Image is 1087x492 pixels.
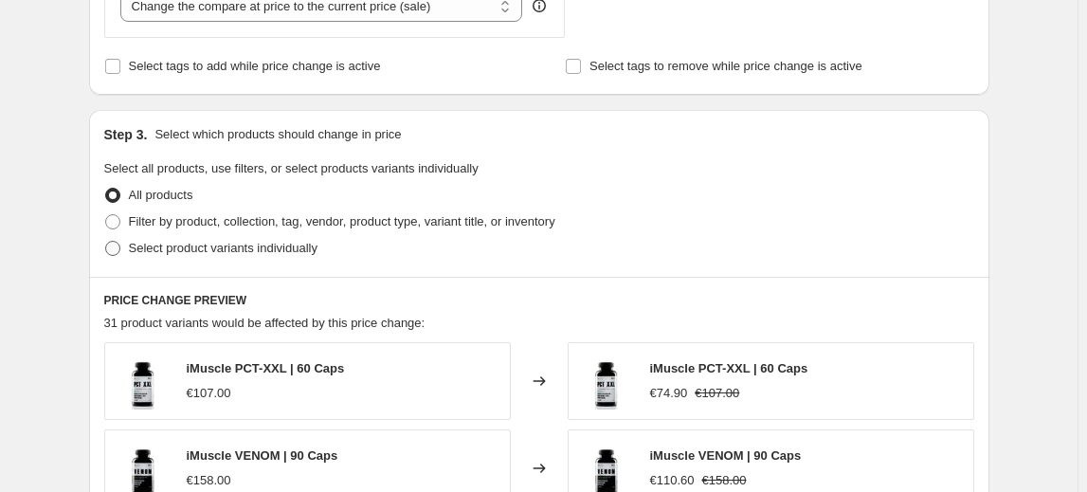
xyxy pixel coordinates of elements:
p: Select which products should change in price [154,125,401,144]
span: iMuscle VENOM | 90 Caps [650,448,802,463]
span: Select all products, use filters, or select products variants individually [104,161,479,175]
span: All products [129,188,193,202]
strike: €158.00 [702,471,747,490]
span: Select product variants individually [129,241,317,255]
div: €107.00 [187,384,231,403]
span: iMuscle PCT-XXL | 60 Caps [650,361,808,375]
div: €74.90 [650,384,688,403]
strike: €107.00 [695,384,739,403]
h6: PRICE CHANGE PREVIEW [104,293,974,308]
div: €158.00 [187,471,231,490]
span: iMuscle VENOM | 90 Caps [187,448,338,463]
span: 31 product variants would be affected by this price change: [104,316,426,330]
img: PCTXXL_80x.jpg [115,353,172,410]
span: Select tags to add while price change is active [129,59,381,73]
span: iMuscle PCT-XXL | 60 Caps [187,361,345,375]
span: Select tags to remove while price change is active [589,59,862,73]
img: PCTXXL_80x.jpg [578,353,635,410]
h2: Step 3. [104,125,148,144]
div: €110.60 [650,471,695,490]
span: Filter by product, collection, tag, vendor, product type, variant title, or inventory [129,214,555,228]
